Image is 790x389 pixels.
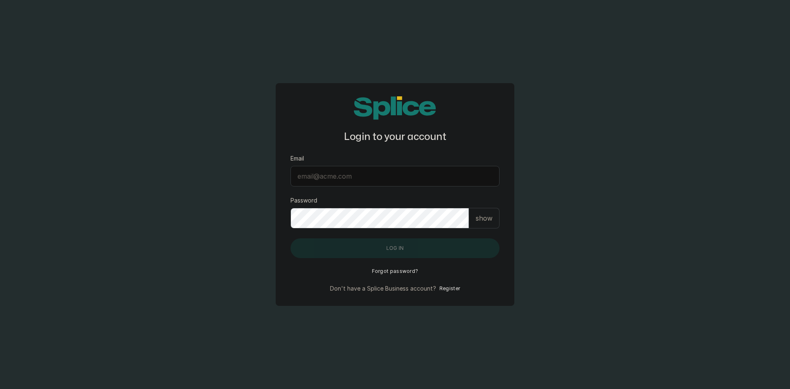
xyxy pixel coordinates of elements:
label: Email [290,154,304,163]
h1: Login to your account [290,130,500,144]
p: show [476,213,493,223]
button: Forgot password? [372,268,418,275]
button: Log in [290,238,500,258]
button: Register [439,284,460,293]
input: email@acme.com [290,166,500,186]
label: Password [290,196,317,205]
p: Don't have a Splice Business account? [330,284,436,293]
